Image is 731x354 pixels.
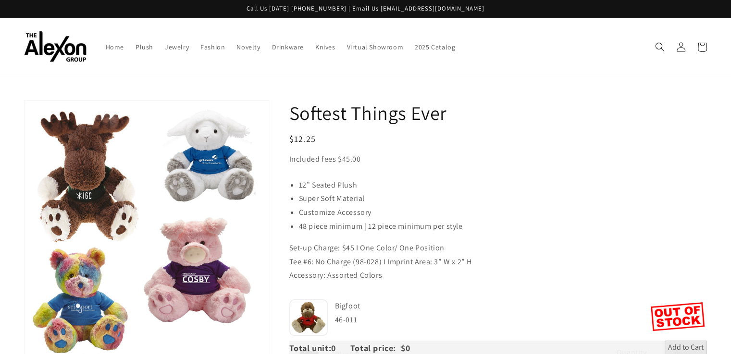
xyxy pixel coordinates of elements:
[315,43,335,51] span: Knives
[649,36,670,58] summary: Search
[289,133,316,144] span: $12.25
[231,37,266,57] a: Novelty
[401,342,410,354] span: $0
[289,241,707,255] p: Set-up Charge: $45 I One Color/ One Position
[159,37,195,57] a: Jewelry
[289,154,361,164] span: Included fees $45.00
[299,220,707,234] li: 48 piece minimum | 12 piece minimum per style
[299,178,707,192] li: 12” Seated Plush
[331,342,350,354] span: 0
[272,43,304,51] span: Drinkware
[289,270,383,280] span: Accessory: Assorted Colors
[236,43,260,51] span: Novelty
[24,31,87,62] img: The Alexon Group
[409,37,461,57] a: 2025 Catalog
[289,299,328,336] img: Bigfoot
[299,192,707,206] li: Super Soft Material
[335,299,649,313] div: Bigfoot
[200,43,225,51] span: Fashion
[136,43,153,51] span: Plush
[106,43,124,51] span: Home
[289,255,707,269] p: Tee #6: No Charge (98-028) I Imprint Area: 3” W x 2” H
[668,342,704,354] span: Add to Cart
[100,37,130,57] a: Home
[289,100,707,125] h1: Softest Things Ever
[335,313,651,327] div: 46-011
[266,37,310,57] a: Drinkware
[415,43,455,51] span: 2025 Catalog
[651,302,705,331] img: Out of Stock Bigfoot
[310,37,341,57] a: Knives
[195,37,231,57] a: Fashion
[347,43,404,51] span: Virtual Showroom
[299,206,707,220] li: Customize Accessory
[165,43,189,51] span: Jewelry
[341,37,409,57] a: Virtual Showroom
[130,37,159,57] a: Plush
